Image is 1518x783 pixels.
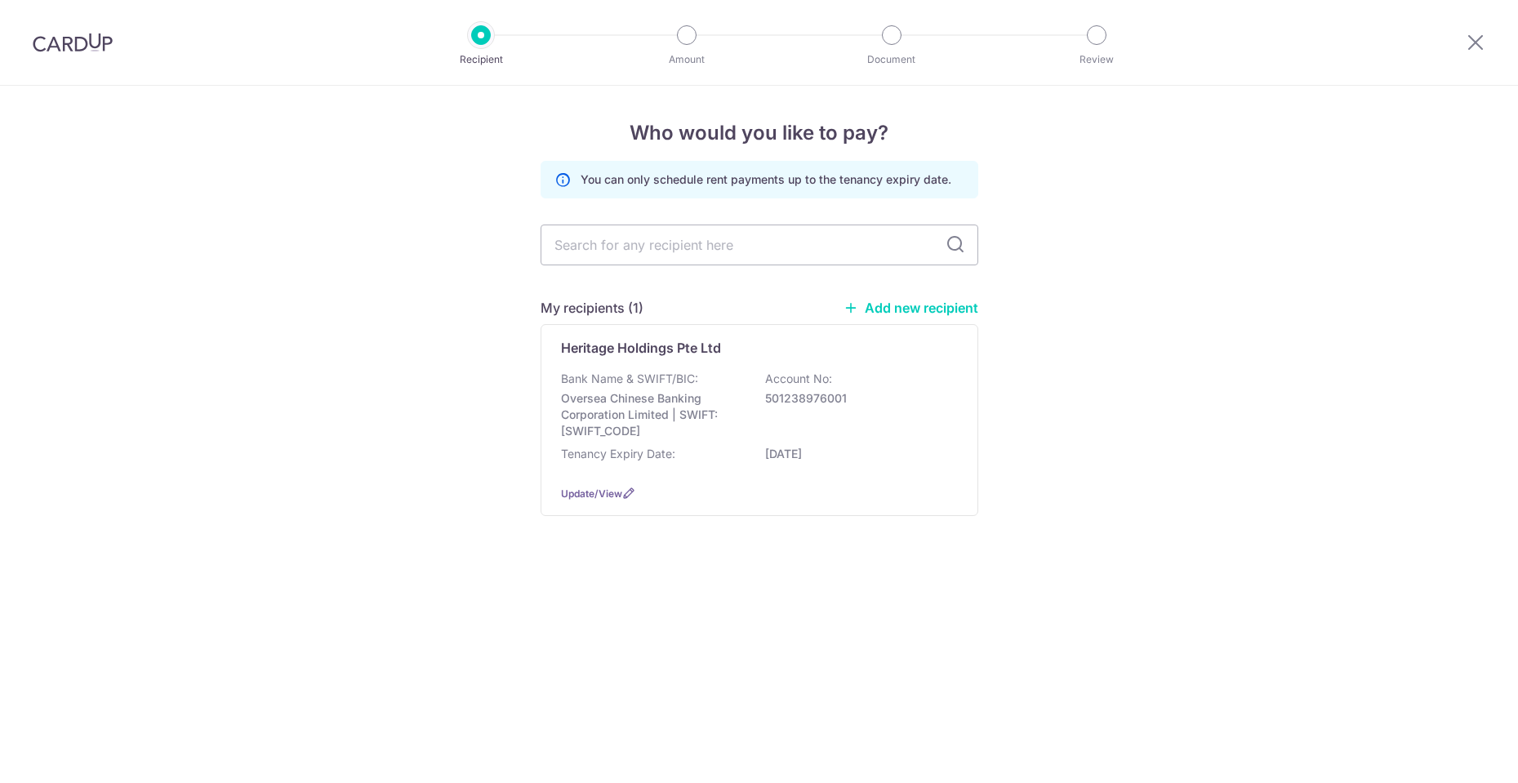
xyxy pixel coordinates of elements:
[561,487,622,500] a: Update/View
[33,33,113,52] img: CardUp
[561,446,675,462] p: Tenancy Expiry Date:
[561,371,698,387] p: Bank Name & SWIFT/BIC:
[561,338,721,358] p: Heritage Holdings Pte Ltd
[844,300,978,316] a: Add new recipient
[581,171,951,188] p: You can only schedule rent payments up to the tenancy expiry date.
[541,118,978,148] h4: Who would you like to pay?
[1036,51,1157,68] p: Review
[626,51,747,68] p: Amount
[765,446,948,462] p: [DATE]
[765,390,948,407] p: 501238976001
[421,51,541,68] p: Recipient
[831,51,952,68] p: Document
[561,390,744,439] p: Oversea Chinese Banking Corporation Limited | SWIFT: [SWIFT_CODE]
[541,225,978,265] input: Search for any recipient here
[765,371,832,387] p: Account No:
[541,298,643,318] h5: My recipients (1)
